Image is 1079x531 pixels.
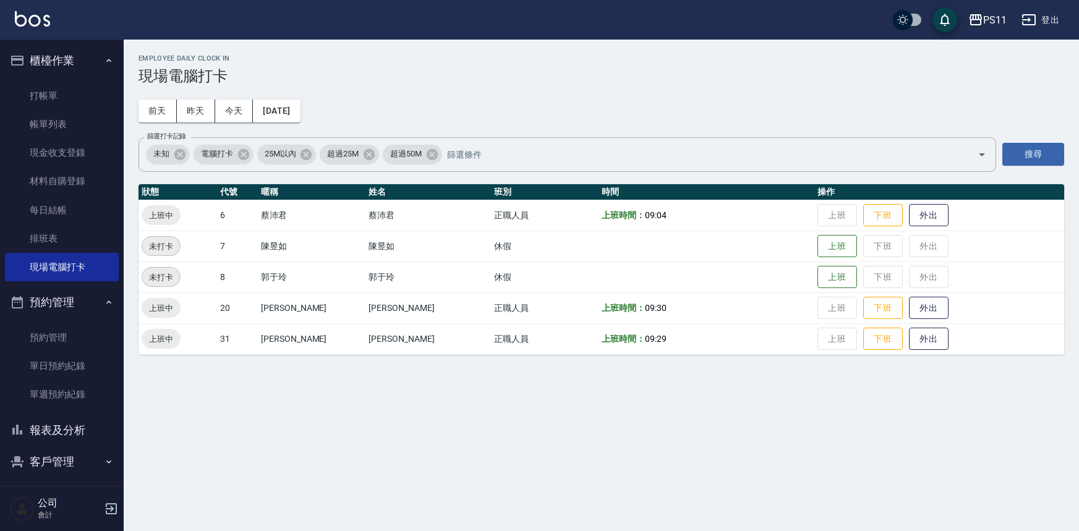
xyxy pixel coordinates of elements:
[365,261,491,292] td: 郭于玲
[320,145,379,164] div: 超過25M
[5,82,119,110] a: 打帳單
[5,253,119,281] a: 現場電腦打卡
[258,200,365,231] td: 蔡沛君
[5,446,119,478] button: 客戶管理
[217,323,258,354] td: 31
[146,145,190,164] div: 未知
[142,271,180,284] span: 未打卡
[365,200,491,231] td: 蔡沛君
[177,100,215,122] button: 昨天
[146,148,177,160] span: 未知
[645,210,667,220] span: 09:04
[217,292,258,323] td: 20
[5,138,119,167] a: 現金收支登錄
[5,196,119,224] a: 每日結帳
[491,184,599,200] th: 班別
[194,148,241,160] span: 電腦打卡
[863,204,903,227] button: 下班
[645,334,667,344] span: 09:29
[863,297,903,320] button: 下班
[258,231,365,261] td: 陳昱如
[5,414,119,446] button: 報表及分析
[139,67,1064,85] h3: 現場電腦打卡
[194,145,254,164] div: 電腦打卡
[817,266,857,289] button: 上班
[909,204,949,227] button: 外出
[5,478,119,510] button: 行銷工具
[932,7,957,32] button: save
[5,352,119,380] a: 單日預約紀錄
[139,54,1064,62] h2: Employee Daily Clock In
[257,145,317,164] div: 25M以內
[444,143,956,165] input: 篩選條件
[365,323,491,354] td: [PERSON_NAME]
[909,297,949,320] button: 外出
[983,12,1007,28] div: PS11
[142,302,181,315] span: 上班中
[491,323,599,354] td: 正職人員
[491,231,599,261] td: 休假
[814,184,1064,200] th: 操作
[15,11,50,27] img: Logo
[5,380,119,409] a: 單週預約紀錄
[383,145,442,164] div: 超過50M
[217,231,258,261] td: 7
[217,184,258,200] th: 代號
[217,261,258,292] td: 8
[599,184,814,200] th: 時間
[142,333,181,346] span: 上班中
[491,292,599,323] td: 正職人員
[258,261,365,292] td: 郭于玲
[365,184,491,200] th: 姓名
[253,100,300,122] button: [DATE]
[1002,143,1064,166] button: 搜尋
[491,261,599,292] td: 休假
[5,323,119,352] a: 預約管理
[217,200,258,231] td: 6
[257,148,304,160] span: 25M以內
[38,509,101,520] p: 會計
[972,145,992,164] button: Open
[963,7,1012,33] button: PS11
[139,100,177,122] button: 前天
[142,209,181,222] span: 上班中
[863,328,903,350] button: 下班
[258,292,365,323] td: [PERSON_NAME]
[602,303,645,313] b: 上班時間：
[602,210,645,220] b: 上班時間：
[5,167,119,195] a: 材料自購登錄
[645,303,667,313] span: 09:30
[215,100,254,122] button: 今天
[817,235,857,258] button: 上班
[5,224,119,253] a: 排班表
[139,184,217,200] th: 狀態
[491,200,599,231] td: 正職人員
[5,286,119,318] button: 預約管理
[258,184,365,200] th: 暱稱
[320,148,366,160] span: 超過25M
[5,45,119,77] button: 櫃檯作業
[258,323,365,354] td: [PERSON_NAME]
[602,334,645,344] b: 上班時間：
[38,497,101,509] h5: 公司
[147,132,186,141] label: 篩選打卡記錄
[5,110,119,138] a: 帳單列表
[365,292,491,323] td: [PERSON_NAME]
[10,496,35,521] img: Person
[1017,9,1064,32] button: 登出
[142,240,180,253] span: 未打卡
[383,148,429,160] span: 超過50M
[365,231,491,261] td: 陳昱如
[909,328,949,350] button: 外出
